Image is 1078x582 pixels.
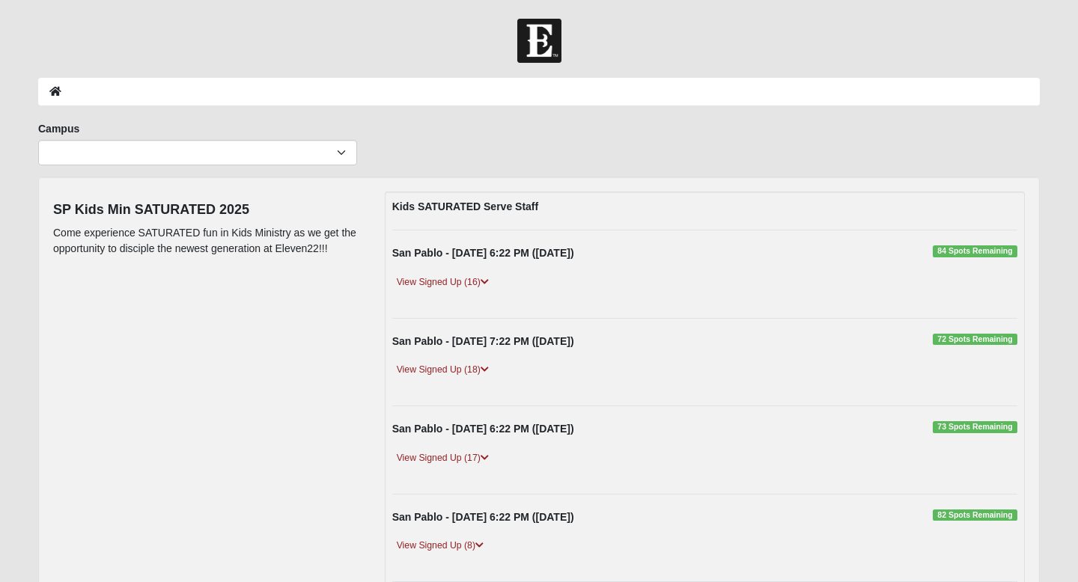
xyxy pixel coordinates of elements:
[392,247,574,259] strong: San Pablo - [DATE] 6:22 PM ([DATE])
[392,362,493,378] a: View Signed Up (18)
[392,423,574,435] strong: San Pablo - [DATE] 6:22 PM ([DATE])
[933,245,1017,257] span: 84 Spots Remaining
[38,121,79,136] label: Campus
[933,509,1017,521] span: 82 Spots Remaining
[933,334,1017,346] span: 72 Spots Remaining
[933,421,1017,433] span: 73 Spots Remaining
[392,200,539,212] strong: Kids SATURATED Serve Staff
[392,450,493,466] a: View Signed Up (17)
[392,538,488,554] a: View Signed Up (8)
[392,275,493,290] a: View Signed Up (16)
[392,335,574,347] strong: San Pablo - [DATE] 7:22 PM ([DATE])
[53,225,362,257] p: Come experience SATURATED fun in Kids Ministry as we get the opportunity to disciple the newest g...
[53,202,362,218] h4: SP Kids Min SATURATED 2025
[392,511,574,523] strong: San Pablo - [DATE] 6:22 PM ([DATE])
[517,19,561,63] img: Church of Eleven22 Logo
